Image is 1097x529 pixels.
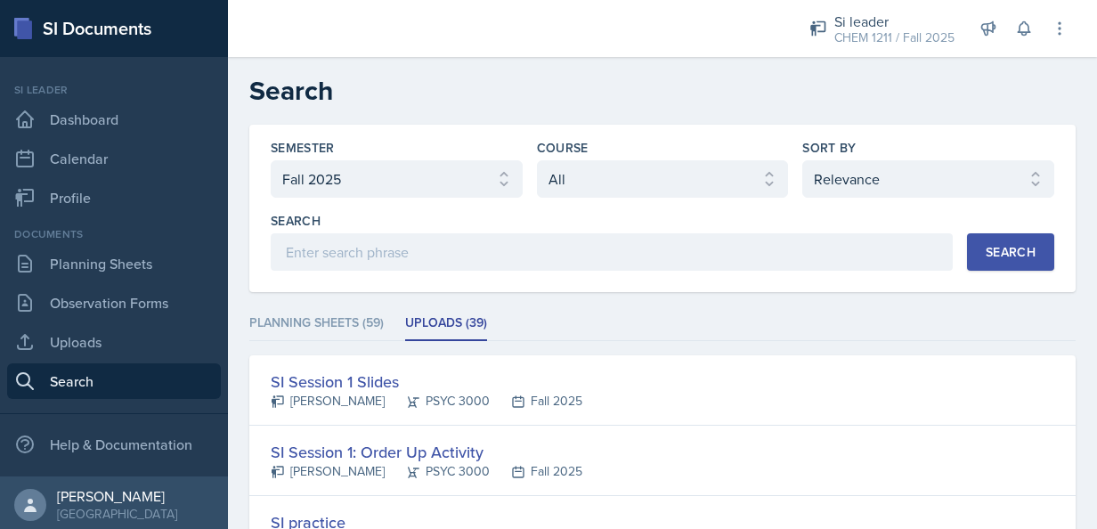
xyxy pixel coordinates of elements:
[271,139,335,157] label: Semester
[967,233,1054,271] button: Search
[7,285,221,321] a: Observation Forms
[7,141,221,176] a: Calendar
[537,139,589,157] label: Course
[834,11,955,32] div: Si leader
[7,226,221,242] div: Documents
[7,180,221,216] a: Profile
[7,82,221,98] div: Si leader
[7,324,221,360] a: Uploads
[271,392,385,411] div: [PERSON_NAME]
[249,75,1076,107] h2: Search
[834,28,955,47] div: CHEM 1211 / Fall 2025
[271,462,385,481] div: [PERSON_NAME]
[490,392,582,411] div: Fall 2025
[986,245,1036,259] div: Search
[7,427,221,462] div: Help & Documentation
[405,306,487,341] li: Uploads (39)
[57,505,177,523] div: [GEOGRAPHIC_DATA]
[7,246,221,281] a: Planning Sheets
[490,462,582,481] div: Fall 2025
[271,440,582,464] div: SI Session 1: Order Up Activity
[802,139,856,157] label: Sort By
[249,306,384,341] li: Planning Sheets (59)
[271,233,953,271] input: Enter search phrase
[57,487,177,505] div: [PERSON_NAME]
[385,392,490,411] div: PSYC 3000
[7,102,221,137] a: Dashboard
[271,212,321,230] label: Search
[7,363,221,399] a: Search
[385,462,490,481] div: PSYC 3000
[271,370,582,394] div: SI Session 1 Slides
